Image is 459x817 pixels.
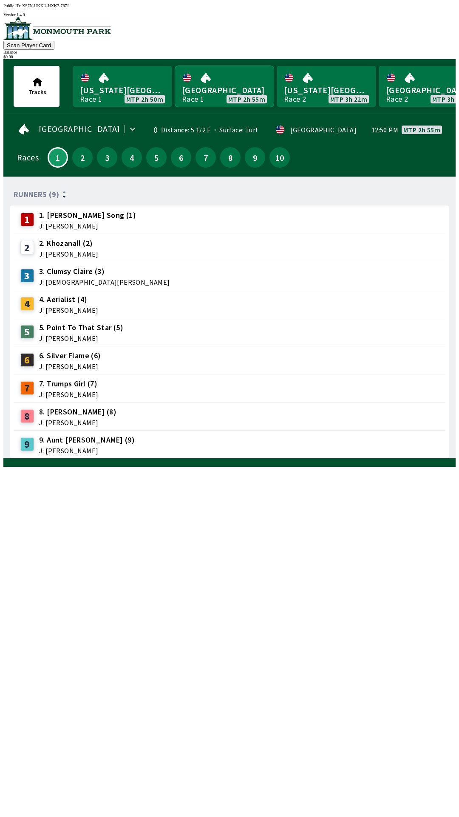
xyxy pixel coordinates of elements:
div: 8 [20,409,34,423]
div: 5 [20,325,34,339]
span: [US_STATE][GEOGRAPHIC_DATA] [284,85,369,96]
button: 8 [220,147,241,168]
button: 1 [48,147,68,168]
span: J: [PERSON_NAME] [39,447,135,454]
span: 8. [PERSON_NAME] (8) [39,406,116,417]
span: 12:50 PM [371,126,398,133]
span: 2. Khozanall (2) [39,238,98,249]
img: venue logo [3,17,111,40]
span: 8 [222,154,238,160]
span: 6. Silver Flame (6) [39,350,101,361]
span: Distance: 5 1/2 F [161,126,211,134]
span: 9 [247,154,263,160]
span: 7 [198,154,214,160]
div: 7 [20,381,34,395]
span: 1. [PERSON_NAME] Song (1) [39,210,136,221]
div: 4 [20,297,34,311]
div: Runners (9) [14,190,445,199]
div: Races [17,154,39,161]
div: Race 1 [80,96,102,103]
div: Race 2 [386,96,408,103]
a: [GEOGRAPHIC_DATA]Race 1MTP 2h 55m [175,66,274,107]
span: 7. Trumps Girl (7) [39,378,98,389]
span: J: [PERSON_NAME] [39,391,98,398]
span: 1 [51,155,65,160]
span: 4 [124,154,140,160]
div: 9 [20,437,34,451]
span: [US_STATE][GEOGRAPHIC_DATA] [80,85,165,96]
div: [GEOGRAPHIC_DATA] [290,126,357,133]
span: J: [PERSON_NAME] [39,251,98,257]
span: MTP 3h 22m [330,96,367,103]
div: 1 [20,213,34,226]
span: J: [PERSON_NAME] [39,335,123,342]
div: 2 [20,241,34,254]
button: 5 [146,147,167,168]
a: [US_STATE][GEOGRAPHIC_DATA]Race 1MTP 2h 50m [73,66,172,107]
button: 9 [245,147,265,168]
div: 3 [20,269,34,283]
button: 3 [97,147,117,168]
span: Tracks [28,88,46,96]
div: 6 [20,353,34,367]
a: [US_STATE][GEOGRAPHIC_DATA]Race 2MTP 3h 22m [277,66,376,107]
span: 5 [148,154,164,160]
span: Runners (9) [14,191,59,198]
div: $ 0.00 [3,54,456,59]
button: 10 [269,147,290,168]
span: Surface: Turf [211,126,258,134]
div: Version 1.4.0 [3,12,456,17]
button: 7 [195,147,216,168]
span: 4. Aerialist (4) [39,294,98,305]
span: [GEOGRAPHIC_DATA] [39,126,120,132]
div: Balance [3,50,456,54]
span: J: [PERSON_NAME] [39,363,101,370]
span: 6 [173,154,189,160]
span: XS7N-UKXU-HXK7-767J [22,3,68,8]
span: J: [PERSON_NAME] [39,307,98,314]
span: J: [PERSON_NAME] [39,419,116,426]
button: Scan Player Card [3,41,54,50]
span: 5. Point To That Star (5) [39,322,123,333]
span: MTP 2h 50m [126,96,163,103]
span: 10 [272,154,288,160]
button: Tracks [14,66,59,107]
span: 2 [74,154,91,160]
span: J: [DEMOGRAPHIC_DATA][PERSON_NAME] [39,279,170,286]
div: Race 2 [284,96,306,103]
button: 4 [122,147,142,168]
span: J: [PERSON_NAME] [39,223,136,229]
button: 6 [171,147,191,168]
span: 3. Clumsy Claire (3) [39,266,170,277]
span: 3 [99,154,115,160]
span: MTP 2h 55m [403,126,440,133]
button: 2 [72,147,93,168]
div: 0 [147,126,158,133]
span: 9. Aunt [PERSON_NAME] (9) [39,434,135,446]
div: Public ID: [3,3,456,8]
